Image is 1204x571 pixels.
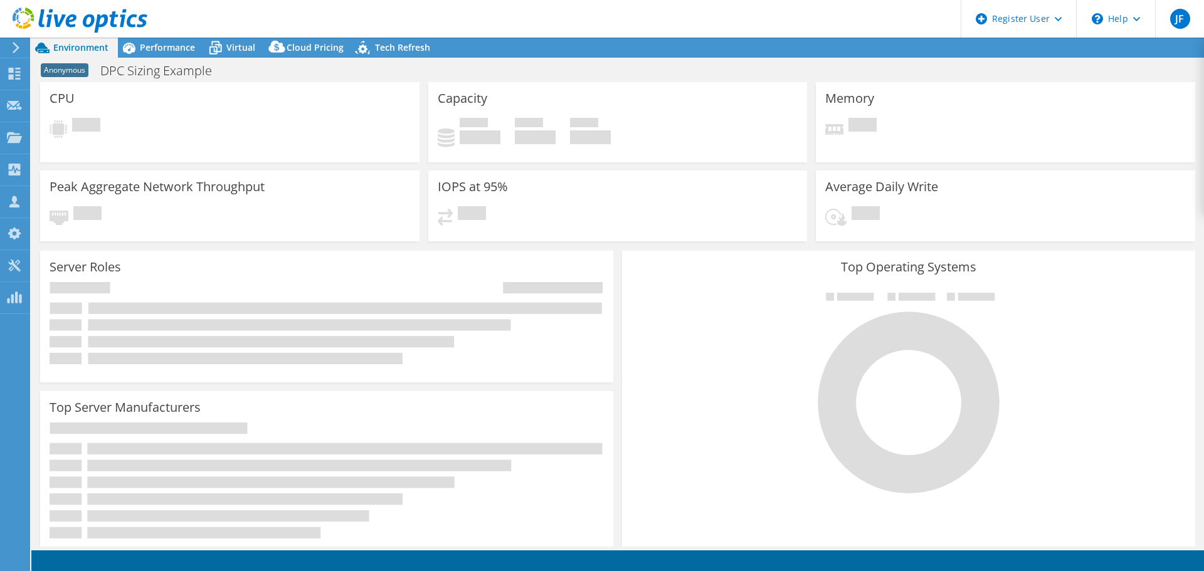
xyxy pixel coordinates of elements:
[73,206,102,223] span: Pending
[515,118,543,130] span: Free
[825,92,874,105] h3: Memory
[438,92,487,105] h3: Capacity
[1170,9,1190,29] span: JF
[570,118,598,130] span: Total
[95,64,231,78] h1: DPC Sizing Example
[825,180,938,194] h3: Average Daily Write
[852,206,880,223] span: Pending
[50,401,201,414] h3: Top Server Manufacturers
[50,92,75,105] h3: CPU
[72,118,100,135] span: Pending
[287,41,344,53] span: Cloud Pricing
[53,41,108,53] span: Environment
[460,118,488,130] span: Used
[570,130,611,144] h4: 0 GiB
[226,41,255,53] span: Virtual
[848,118,877,135] span: Pending
[50,260,121,274] h3: Server Roles
[631,260,1186,274] h3: Top Operating Systems
[375,41,430,53] span: Tech Refresh
[140,41,195,53] span: Performance
[458,206,486,223] span: Pending
[41,63,88,77] span: Anonymous
[438,180,508,194] h3: IOPS at 95%
[515,130,556,144] h4: 0 GiB
[460,130,500,144] h4: 0 GiB
[50,180,265,194] h3: Peak Aggregate Network Throughput
[1092,13,1103,24] svg: \n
